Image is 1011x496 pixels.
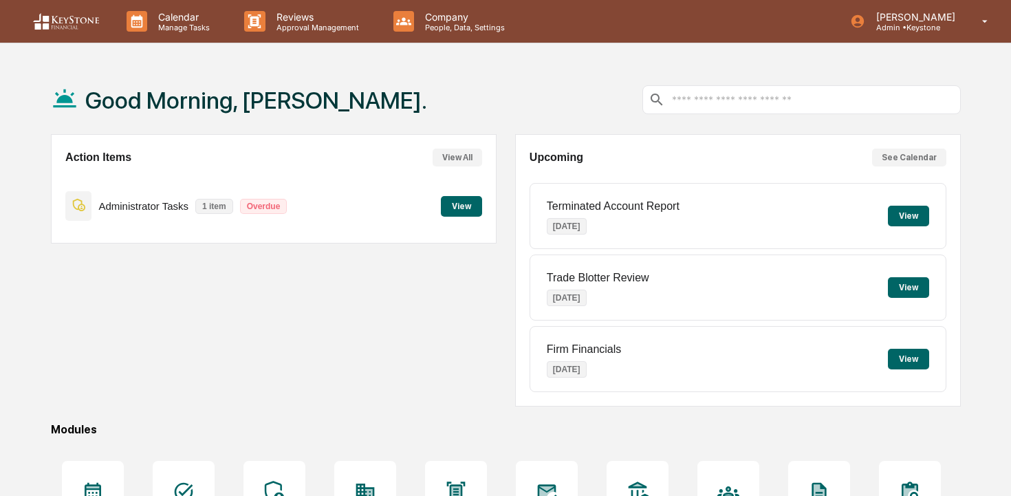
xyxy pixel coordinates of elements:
[888,277,929,298] button: View
[547,200,680,213] p: Terminated Account Report
[441,199,482,212] a: View
[414,11,512,23] p: Company
[265,11,366,23] p: Reviews
[33,13,99,30] img: logo
[441,196,482,217] button: View
[547,218,587,235] p: [DATE]
[147,11,217,23] p: Calendar
[147,23,217,32] p: Manage Tasks
[265,23,366,32] p: Approval Management
[98,200,188,212] p: Administrator Tasks
[865,11,962,23] p: [PERSON_NAME]
[65,151,131,164] h2: Action Items
[872,149,946,166] button: See Calendar
[414,23,512,32] p: People, Data, Settings
[547,343,621,356] p: Firm Financials
[888,206,929,226] button: View
[85,87,427,114] h1: Good Morning, [PERSON_NAME].
[547,290,587,306] p: [DATE]
[195,199,233,214] p: 1 item
[530,151,583,164] h2: Upcoming
[433,149,482,166] button: View All
[51,423,961,436] div: Modules
[547,361,587,378] p: [DATE]
[888,349,929,369] button: View
[547,272,649,284] p: Trade Blotter Review
[865,23,962,32] p: Admin • Keystone
[240,199,287,214] p: Overdue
